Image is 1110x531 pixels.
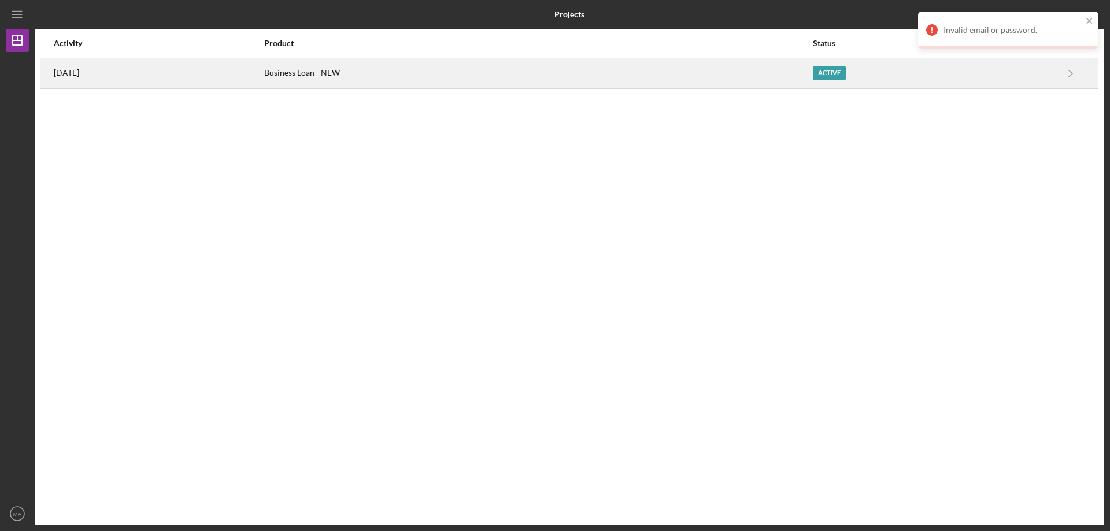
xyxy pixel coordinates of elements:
[1086,16,1094,27] button: close
[264,39,812,48] div: Product
[813,66,846,80] div: Active
[13,511,22,517] text: MA
[54,68,79,77] time: 2025-08-20 16:03
[813,39,1055,48] div: Status
[264,59,812,88] div: Business Loan - NEW
[6,502,29,525] button: MA
[54,39,263,48] div: Activity
[554,10,584,19] b: Projects
[943,25,1082,35] div: Invalid email or password.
